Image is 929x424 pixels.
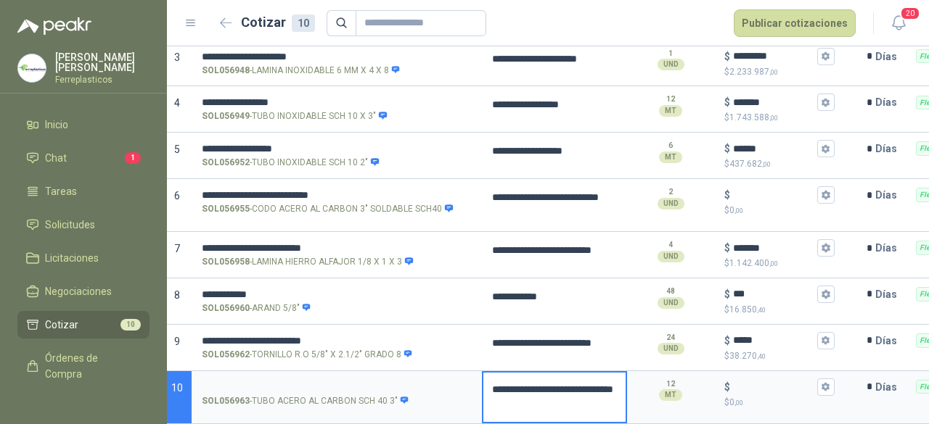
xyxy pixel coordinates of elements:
[659,105,682,117] div: MT
[734,207,743,215] span: ,00
[757,306,766,314] span: ,40
[875,88,903,117] p: Días
[724,333,730,349] p: $
[18,54,46,82] img: Company Logo
[202,255,250,269] strong: SOL056958
[174,336,180,347] span: 9
[817,286,835,303] button: $$16.850,40
[55,75,150,84] p: Ferreplasticos
[202,156,380,170] p: - TUBO INOXIDABLE SCH 10 2"
[885,10,912,36] button: 20
[724,94,730,110] p: $
[658,59,684,70] div: UND
[733,243,814,254] input: $$1.142.400,00
[202,64,250,78] strong: SOL056948
[734,399,743,407] span: ,00
[658,198,684,209] div: UND
[734,9,856,37] button: Publicar cotizaciones
[733,288,814,299] input: $$16.850,40
[733,381,814,392] input: $$0,00
[17,344,150,388] a: Órdenes de Compra
[202,243,472,254] input: SOL056958-LAMINA HIERRO ALFAJOR 1/8 X 1 X 3
[875,180,903,209] p: Días
[202,202,454,216] p: - CODO ACERO AL CARBON 3" SOLDABLE SCH40
[729,112,778,122] span: 1.743.588
[17,244,150,272] a: Licitaciones
[658,297,684,309] div: UND
[202,109,388,123] p: - TUBO INOXIDABLE SCH 10 X 3"
[120,319,141,331] span: 10
[292,14,315,32] div: 10
[202,144,472,154] input: SOL056952-TUBO INOXIDABLE SCH 10 2"
[17,111,150,138] a: Inicio
[729,258,778,268] span: 1.142.400
[817,378,835,396] button: $$0,00
[174,289,180,301] span: 8
[202,302,250,315] strong: SOL056960
[724,111,835,125] p: $
[817,48,835,65] button: $$2.233.987,00
[724,141,730,157] p: $
[733,97,814,108] input: $$1.743.588,00
[666,286,675,297] p: 48
[174,144,180,155] span: 5
[202,394,250,408] strong: SOL056963
[202,302,311,315] p: - ARAND 5/8"
[17,311,150,338] a: Cotizar10
[769,114,778,122] span: ,00
[724,379,730,395] p: $
[202,336,472,346] input: SOL056962-TORNILLO R.O 5/8" X 2.1/2" GRADO 8
[733,51,814,62] input: $$2.233.987,00
[174,190,180,201] span: 6
[45,350,136,382] span: Órdenes de Compra
[171,382,183,394] span: 10
[817,93,835,111] button: $$1.743.588,00
[45,217,95,233] span: Solicitudes
[202,97,472,108] input: SOL056949-TUBO INOXIDABLE SCH 10 X 3"
[729,205,743,215] span: 0
[724,49,730,65] p: $
[729,67,778,77] span: 2.233.987
[900,7,920,20] span: 20
[724,65,835,79] p: $
[875,373,903,402] p: Días
[17,17,91,35] img: Logo peakr
[875,326,903,355] p: Días
[45,250,99,266] span: Licitaciones
[659,389,682,401] div: MT
[658,251,684,262] div: UND
[724,157,835,171] p: $
[733,190,814,201] input: $$0,00
[668,239,673,251] p: 4
[202,202,250,216] strong: SOL056955
[241,12,315,33] h2: Cotizar
[729,351,766,361] span: 38.270
[666,332,675,344] p: 24
[729,304,766,315] span: 16.850
[17,211,150,238] a: Solicitudes
[55,52,150,72] p: [PERSON_NAME] [PERSON_NAME]
[17,178,150,205] a: Tareas
[817,332,835,349] button: $$38.270,40
[769,68,778,76] span: ,00
[666,93,675,105] p: 12
[875,134,903,163] p: Días
[666,378,675,390] p: 12
[45,283,112,299] span: Negociaciones
[125,152,141,164] span: 1
[45,150,67,166] span: Chat
[724,303,835,317] p: $
[202,156,250,170] strong: SOL056952
[724,204,835,217] p: $
[769,259,778,267] span: ,00
[724,240,730,256] p: $
[724,349,835,363] p: $
[668,140,673,151] p: 6
[45,117,68,133] span: Inicio
[202,348,413,362] p: - TORNILLO R.O 5/8" X 2.1/2" GRADO 8
[45,183,77,199] span: Tareas
[659,151,682,163] div: MT
[817,140,835,157] button: $$437.682,00
[202,289,472,300] input: SOL056960-ARAND 5/8"
[202,64,401,78] p: - LAMINA INOXIDABLE 6 MM X 4 X 8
